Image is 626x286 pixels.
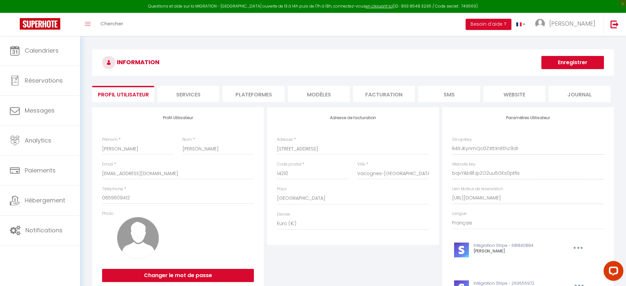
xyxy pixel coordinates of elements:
[530,13,604,36] a: ... [PERSON_NAME]
[102,116,254,120] h4: Profil Utilisateur
[483,86,545,102] li: website
[157,86,219,102] li: Services
[452,211,467,217] label: Langue
[92,86,154,102] li: Profil Utilisateur
[25,166,56,174] span: Paiements
[25,106,55,115] span: Messages
[20,18,60,30] img: Super Booking
[535,19,545,29] img: ...
[25,226,63,234] span: Notifications
[95,13,128,36] a: Chercher
[102,269,254,282] button: Changer le mot de passe
[452,137,472,143] label: SH apiKey
[474,248,505,254] span: [PERSON_NAME]
[452,116,604,120] h4: Paramètres Utilisateur
[102,211,114,217] label: Photo
[277,137,293,143] label: Adresse
[277,116,429,120] h4: Adresse de facturation
[452,161,476,168] label: Website key
[100,20,123,27] span: Chercher
[102,161,113,168] label: Email
[288,86,350,102] li: MODÈLES
[25,136,51,144] span: Analytics
[277,186,286,192] label: Pays
[366,3,393,9] a: en cliquant ici
[277,211,290,218] label: Devise
[541,56,604,69] button: Enregistrer
[549,86,611,102] li: Journal
[466,19,511,30] button: Besoin d'aide ?
[25,76,63,85] span: Réservations
[452,186,503,192] label: Lien Moteur de réservation
[223,86,285,102] li: Plateformes
[117,217,159,259] img: avatar.png
[92,49,614,76] h3: INFORMATION
[182,137,192,143] label: Nom
[102,137,118,143] label: Prénom
[611,20,619,28] img: logout
[277,161,301,168] label: Code postal
[454,243,469,257] img: stripe-logo.jpeg
[25,196,65,204] span: Hébergement
[549,19,595,28] span: [PERSON_NAME]
[418,86,480,102] li: SMS
[598,258,626,286] iframe: LiveChat chat widget
[25,46,59,55] span: Calendriers
[102,186,123,192] label: Téléphone
[357,161,365,168] label: Ville
[474,243,558,249] p: Intégration Stripe - 681840884
[353,86,415,102] li: Facturation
